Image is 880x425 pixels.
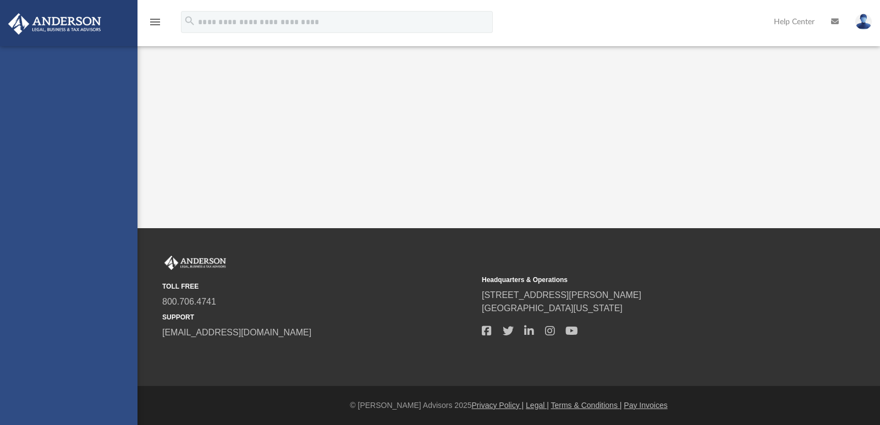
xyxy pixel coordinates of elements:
[148,21,162,29] a: menu
[162,328,311,337] a: [EMAIL_ADDRESS][DOMAIN_NAME]
[5,13,105,35] img: Anderson Advisors Platinum Portal
[472,401,524,410] a: Privacy Policy |
[855,14,872,30] img: User Pic
[162,297,216,306] a: 800.706.4741
[162,312,474,322] small: SUPPORT
[482,290,641,300] a: [STREET_ADDRESS][PERSON_NAME]
[624,401,667,410] a: Pay Invoices
[162,256,228,270] img: Anderson Advisors Platinum Portal
[184,15,196,27] i: search
[482,303,623,313] a: [GEOGRAPHIC_DATA][US_STATE]
[482,275,794,285] small: Headquarters & Operations
[137,400,880,411] div: © [PERSON_NAME] Advisors 2025
[551,401,622,410] a: Terms & Conditions |
[148,15,162,29] i: menu
[526,401,549,410] a: Legal |
[162,282,474,291] small: TOLL FREE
